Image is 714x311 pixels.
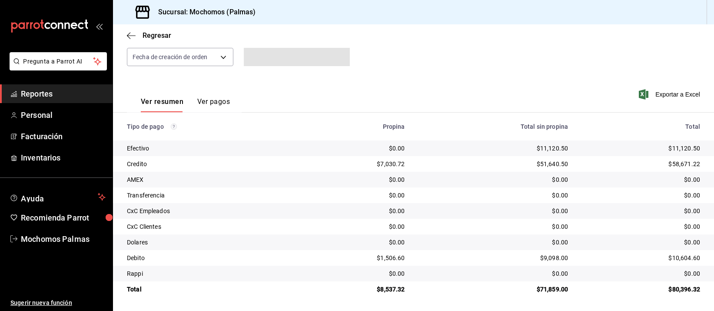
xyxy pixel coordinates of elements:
span: Inventarios [21,152,106,164]
div: $0.00 [582,207,700,215]
h3: Sucursal: Mochomos (Palmas) [151,7,256,17]
div: $0.00 [308,222,405,231]
div: $0.00 [308,144,405,153]
div: $8,537.32 [308,285,405,294]
div: $71,859.00 [419,285,568,294]
div: Efectivo [127,144,294,153]
button: Ver pagos [197,97,230,112]
span: Mochomos Palmas [21,233,106,245]
span: Regresar [143,31,171,40]
div: $0.00 [419,238,568,247]
div: $80,396.32 [582,285,700,294]
div: $0.00 [419,207,568,215]
div: $0.00 [582,222,700,231]
div: Credito [127,160,294,168]
div: $0.00 [308,207,405,215]
button: open_drawer_menu [96,23,103,30]
div: Dolares [127,238,294,247]
span: Pregunta a Parrot AI [23,57,93,66]
div: $0.00 [419,191,568,200]
div: $51,640.50 [419,160,568,168]
div: Total [582,123,700,130]
div: $0.00 [582,269,700,278]
svg: Los pagos realizados con Pay y otras terminales son montos brutos. [171,124,177,130]
div: $11,120.50 [419,144,568,153]
a: Pregunta a Parrot AI [6,63,107,72]
div: Total sin propina [419,123,568,130]
div: $10,604.60 [582,254,700,262]
div: Transferencia [127,191,294,200]
button: Regresar [127,31,171,40]
div: $0.00 [308,238,405,247]
span: Sugerir nueva función [10,298,106,308]
span: Ayuda [21,192,94,202]
div: CxC Empleados [127,207,294,215]
div: $1,506.60 [308,254,405,262]
div: $0.00 [308,175,405,184]
div: $11,120.50 [582,144,700,153]
div: $9,098.00 [419,254,568,262]
button: Ver resumen [141,97,183,112]
div: Debito [127,254,294,262]
button: Exportar a Excel [641,89,700,100]
div: $0.00 [419,175,568,184]
div: CxC Clientes [127,222,294,231]
div: $58,671.22 [582,160,700,168]
span: Reportes [21,88,106,100]
span: Recomienda Parrot [21,212,106,224]
div: Tipo de pago [127,123,294,130]
span: Fecha de creación de orden [133,53,207,61]
div: $0.00 [582,175,700,184]
div: $0.00 [419,222,568,231]
div: Rappi [127,269,294,278]
div: Propina [308,123,405,130]
div: Total [127,285,294,294]
div: $0.00 [308,191,405,200]
div: $0.00 [582,238,700,247]
div: navigation tabs [141,97,230,112]
div: $0.00 [419,269,568,278]
div: $7,030.72 [308,160,405,168]
div: AMEX [127,175,294,184]
div: $0.00 [308,269,405,278]
div: $0.00 [582,191,700,200]
button: Pregunta a Parrot AI [10,52,107,70]
span: Facturación [21,130,106,142]
span: Personal [21,109,106,121]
